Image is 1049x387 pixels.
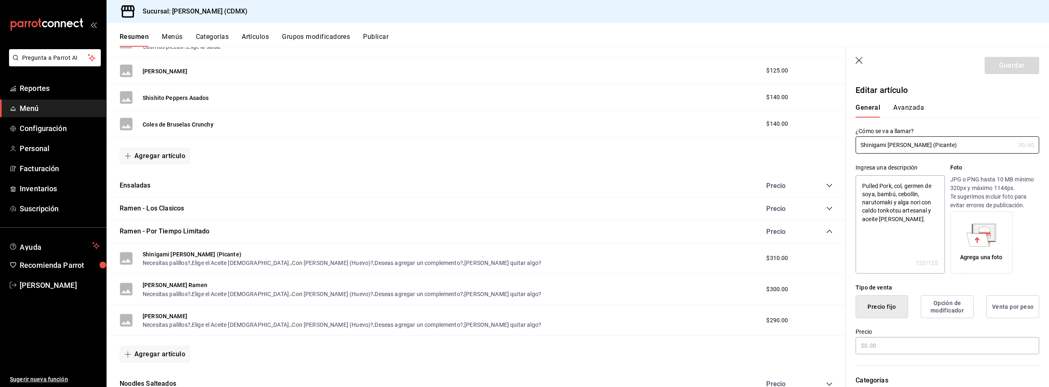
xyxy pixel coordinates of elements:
[856,337,1039,354] input: $0.00
[143,281,207,289] button: [PERSON_NAME] Ramen
[856,329,1039,335] label: Precio
[6,59,101,68] a: Pregunta a Parrot AI
[10,375,100,384] span: Sugerir nueva función
[766,120,788,128] span: $140.00
[143,94,209,102] button: Shishito Peppers Asados
[292,290,373,298] button: Con [PERSON_NAME] (Huevo)?
[758,228,811,235] div: Precio
[826,205,833,212] button: collapse-category-row
[1018,141,1034,149] div: 30 /40
[856,128,1039,134] label: ¿Cómo se va a llamar?
[826,228,833,235] button: collapse-category-row
[143,120,213,129] button: Coles de Bruselas Crunchy
[143,258,541,267] div: , , , ,
[192,290,291,298] button: Elige el Aceite [DEMOGRAPHIC_DATA].
[20,183,100,194] span: Inventarios
[90,21,97,28] button: open_drawer_menu
[143,290,191,298] button: Necesitas palillos?
[464,290,541,298] button: [PERSON_NAME] quitar algo?
[20,203,100,214] span: Suscripción
[950,163,1039,172] p: Foto
[464,321,541,329] button: [PERSON_NAME] quitar algo?
[120,346,190,363] button: Agregar artículo
[20,163,100,174] span: Facturación
[120,33,1049,47] div: navigation tabs
[20,103,100,114] span: Menú
[143,289,541,298] div: , , , ,
[136,7,247,16] h3: Sucursal: [PERSON_NAME] (CDMX)
[20,143,100,154] span: Personal
[363,33,388,47] button: Publicar
[292,321,373,329] button: Con [PERSON_NAME] (Huevo)?
[856,163,945,172] div: Ingresa una descripción
[22,54,88,62] span: Pregunta a Parrot AI
[292,259,373,267] button: Con [PERSON_NAME] (Huevo)?
[192,321,291,329] button: Elige el Aceite [DEMOGRAPHIC_DATA].
[196,33,229,47] button: Categorías
[856,295,908,318] button: Precio fijo
[921,295,974,318] button: Opción de modificador
[758,182,811,190] div: Precio
[960,253,1003,262] div: Agrega una foto
[120,227,210,236] button: Ramen - Por Tiempo Limitado
[758,205,811,213] div: Precio
[120,181,151,190] button: Ensaladas
[856,283,1039,292] div: Tipo de venta
[162,33,182,47] button: Menús
[766,285,788,294] span: $300.00
[143,259,191,267] button: Necesitas palillos?
[826,182,833,189] button: collapse-category-row
[20,241,89,251] span: Ayuda
[120,204,184,213] button: Ramen - Los Clasicos
[916,259,938,267] div: 122 /125
[120,147,190,165] button: Agregar artículo
[143,320,541,329] div: , , , ,
[856,104,880,118] button: General
[986,295,1039,318] button: Venta por peso
[952,213,1010,272] div: Agrega una foto
[766,66,788,75] span: $125.00
[20,280,100,291] span: [PERSON_NAME]
[464,259,541,267] button: [PERSON_NAME] quitar algo?
[856,376,1039,385] p: Categorías
[20,83,100,94] span: Reportes
[143,250,241,258] button: Shinigami [PERSON_NAME] (Picante)
[856,84,1039,96] p: Editar artículo
[282,33,350,47] button: Grupos modificadores
[893,104,924,118] button: Avanzada
[143,321,191,329] button: Necesitas palillos?
[950,175,1039,210] p: JPG o PNG hasta 10 MB mínimo 320px y máximo 1144px. Te sugerimos incluir foto para evitar errores...
[20,260,100,271] span: Recomienda Parrot
[375,290,463,298] button: Deseas agregar un complemento?
[242,33,269,47] button: Artículos
[9,49,101,66] button: Pregunta a Parrot AI
[120,33,149,47] button: Resumen
[766,316,788,325] span: $290.00
[856,104,1029,118] div: navigation tabs
[375,259,463,267] button: Deseas agregar un complemento?
[766,254,788,263] span: $310.00
[766,93,788,102] span: $140.00
[192,259,291,267] button: Elige el Aceite [DEMOGRAPHIC_DATA].
[20,123,100,134] span: Configuración
[143,67,187,75] button: [PERSON_NAME]
[143,312,187,320] button: [PERSON_NAME]
[375,321,463,329] button: Deseas agregar un complemento?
